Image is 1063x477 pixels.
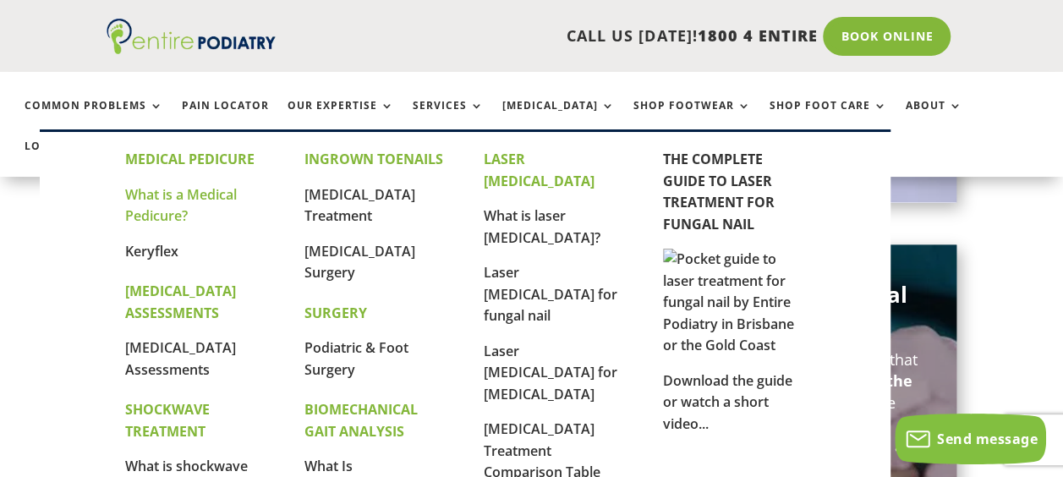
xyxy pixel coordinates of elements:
[288,100,394,136] a: Our Expertise
[304,150,443,168] strong: INGROWN TOENAILS
[937,430,1038,448] span: Send message
[182,100,269,136] a: Pain Locator
[125,338,236,379] a: [MEDICAL_DATA] Assessments
[633,100,751,136] a: Shop Footwear
[107,19,276,54] img: logo (1)
[906,100,962,136] a: About
[125,185,237,226] a: What is a Medical Pedicure?
[484,263,617,325] a: Laser [MEDICAL_DATA] for fungal nail
[25,140,109,177] a: Locations
[297,25,817,47] p: CALL US [DATE]!
[663,150,775,233] a: THE COMPLETE GUIDE TO LASER TREATMENT FOR FUNGAL NAIL
[484,150,595,190] strong: LASER [MEDICAL_DATA]
[125,282,236,322] strong: [MEDICAL_DATA] ASSESSMENTS
[770,100,887,136] a: Shop Foot Care
[663,249,805,357] img: Pocket guide to laser treatment for fungal nail by Entire Podiatry in Brisbane or the Gold Coast
[697,25,817,46] span: 1800 4 ENTIRE
[484,206,600,247] a: What is laser [MEDICAL_DATA]?
[823,17,951,56] a: Book Online
[25,100,163,136] a: Common Problems
[663,371,792,433] a: Download the guide or watch a short video...
[304,185,415,226] a: [MEDICAL_DATA] Treatment
[502,100,615,136] a: [MEDICAL_DATA]
[125,400,210,441] strong: SHOCKWAVE TREATMENT
[484,342,617,403] a: Laser [MEDICAL_DATA] for [MEDICAL_DATA]
[304,338,408,379] a: Podiatric & Foot Surgery
[125,150,255,168] strong: MEDICAL PEDICURE
[895,414,1046,464] button: Send message
[304,304,367,322] strong: SURGERY
[304,242,415,282] a: [MEDICAL_DATA] Surgery
[413,100,484,136] a: Services
[107,41,276,58] a: Entire Podiatry
[125,242,178,260] a: Keryflex
[304,400,418,441] strong: BIOMECHANICAL GAIT ANALYSIS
